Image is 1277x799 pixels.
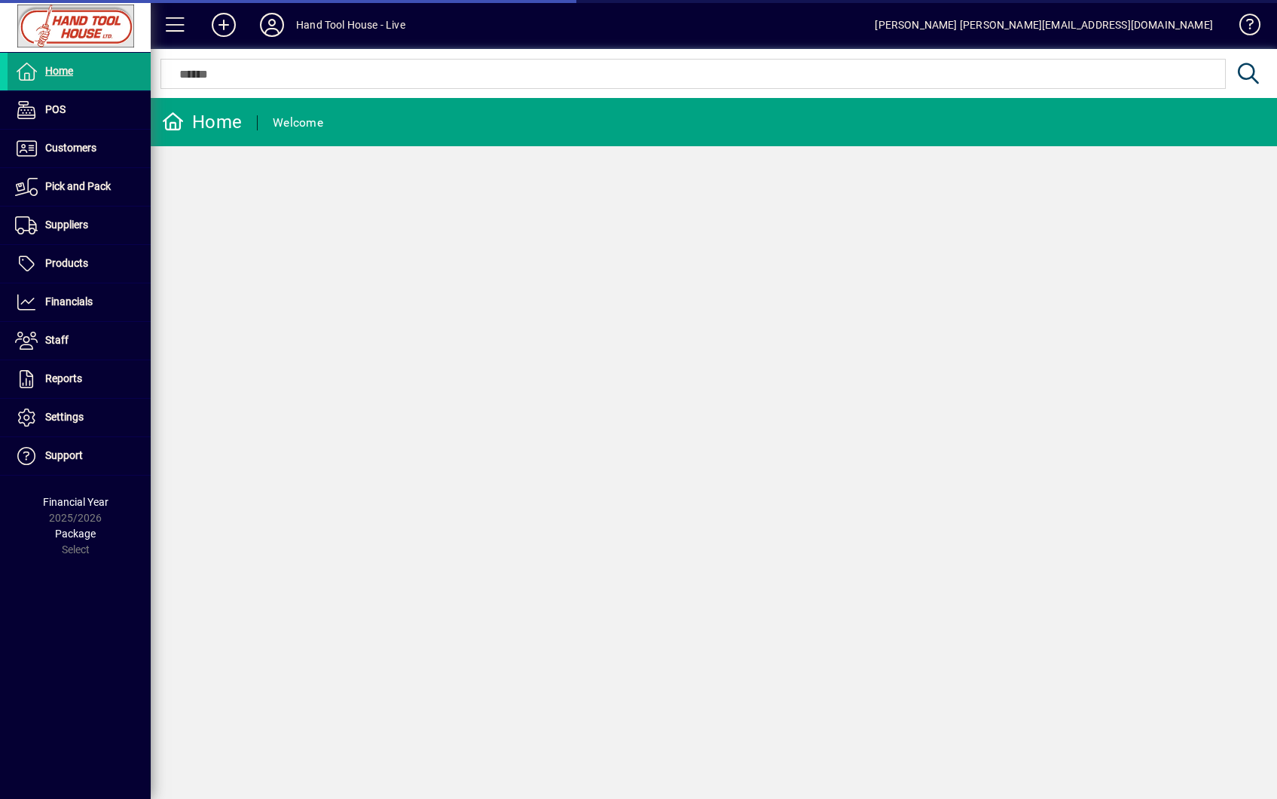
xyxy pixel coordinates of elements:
[162,110,242,134] div: Home
[43,496,108,508] span: Financial Year
[273,111,323,135] div: Welcome
[45,411,84,423] span: Settings
[45,219,88,231] span: Suppliers
[248,11,296,38] button: Profile
[8,283,151,321] a: Financials
[8,207,151,244] a: Suppliers
[8,245,151,283] a: Products
[8,360,151,398] a: Reports
[45,295,93,308] span: Financials
[8,130,151,167] a: Customers
[45,180,111,192] span: Pick and Pack
[8,168,151,206] a: Pick and Pack
[875,13,1213,37] div: [PERSON_NAME] [PERSON_NAME][EMAIL_ADDRESS][DOMAIN_NAME]
[200,11,248,38] button: Add
[296,13,405,37] div: Hand Tool House - Live
[45,142,96,154] span: Customers
[45,372,82,384] span: Reports
[8,399,151,436] a: Settings
[1228,3,1258,52] a: Knowledge Base
[45,103,66,115] span: POS
[8,91,151,129] a: POS
[55,528,96,540] span: Package
[45,257,88,269] span: Products
[45,334,69,346] span: Staff
[8,437,151,475] a: Support
[45,65,73,77] span: Home
[8,322,151,360] a: Staff
[45,449,83,461] span: Support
